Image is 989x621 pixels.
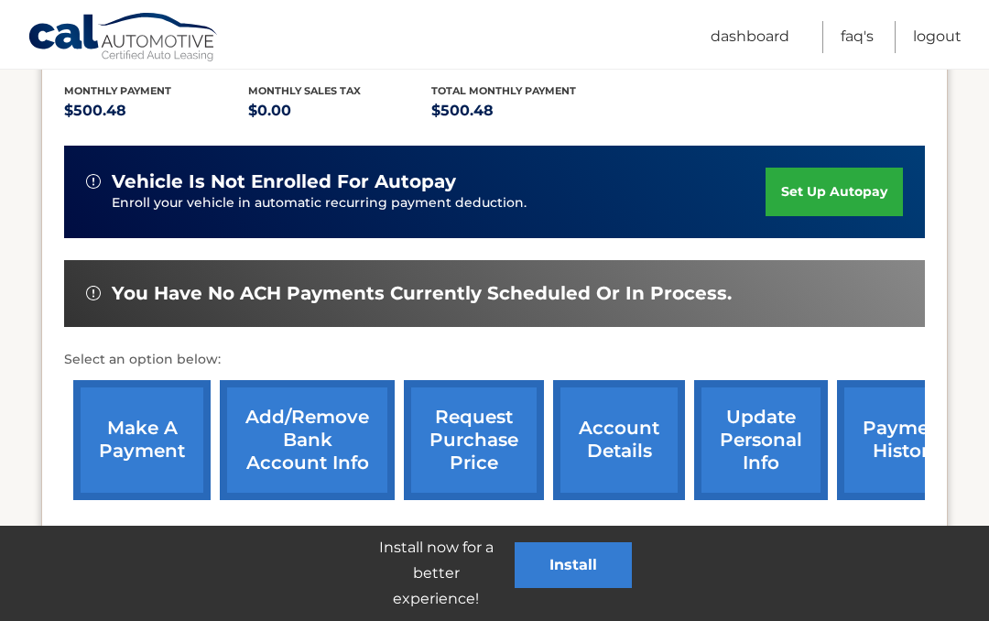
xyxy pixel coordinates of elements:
[913,21,962,53] a: Logout
[357,535,515,612] p: Install now for a better experience!
[64,98,248,124] p: $500.48
[431,98,615,124] p: $500.48
[73,380,211,500] a: make a payment
[694,380,828,500] a: update personal info
[86,286,101,300] img: alert-white.svg
[837,380,974,500] a: payment history
[553,380,685,500] a: account details
[86,174,101,189] img: alert-white.svg
[766,168,903,216] a: set up autopay
[112,193,766,213] p: Enroll your vehicle in automatic recurring payment deduction.
[112,282,732,305] span: You have no ACH payments currently scheduled or in process.
[64,349,925,371] p: Select an option below:
[248,84,361,97] span: Monthly sales Tax
[27,12,220,65] a: Cal Automotive
[515,542,632,588] button: Install
[711,21,789,53] a: Dashboard
[220,380,395,500] a: Add/Remove bank account info
[841,21,874,53] a: FAQ's
[404,380,544,500] a: request purchase price
[431,84,576,97] span: Total Monthly Payment
[112,170,456,193] span: vehicle is not enrolled for autopay
[248,98,432,124] p: $0.00
[64,84,171,97] span: Monthly Payment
